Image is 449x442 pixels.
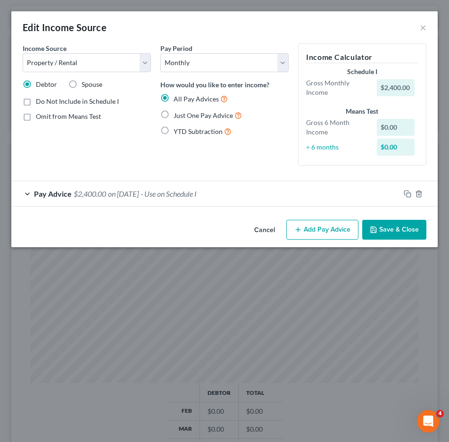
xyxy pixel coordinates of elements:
[306,67,418,76] div: Schedule I
[362,220,426,240] button: Save & Close
[36,80,57,88] span: Debtor
[141,189,197,198] span: - Use on Schedule I
[417,410,440,433] iframe: Intercom live chat
[174,95,219,103] span: All Pay Advices
[306,51,418,63] h5: Income Calculator
[174,111,233,119] span: Just One Pay Advice
[23,21,107,34] div: Edit Income Source
[377,119,414,136] div: $0.00
[174,127,223,135] span: YTD Subtraction
[74,189,106,198] span: $2,400.00
[247,221,283,240] button: Cancel
[82,80,102,88] span: Spouse
[160,80,269,90] label: How would you like to enter income?
[34,189,72,198] span: Pay Advice
[23,44,67,52] span: Income Source
[36,97,119,105] span: Do Not Include in Schedule I
[286,220,358,240] button: Add Pay Advice
[160,43,192,53] label: Pay Period
[301,78,372,97] div: Gross Monthly Income
[377,79,414,96] div: $2,400.00
[108,189,139,198] span: on [DATE]
[436,410,444,417] span: 4
[301,142,372,152] div: ÷ 6 months
[377,139,414,156] div: $0.00
[36,112,101,120] span: Omit from Means Test
[301,118,372,137] div: Gross 6 Month Income
[306,107,418,116] div: Means Test
[420,22,426,33] button: ×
